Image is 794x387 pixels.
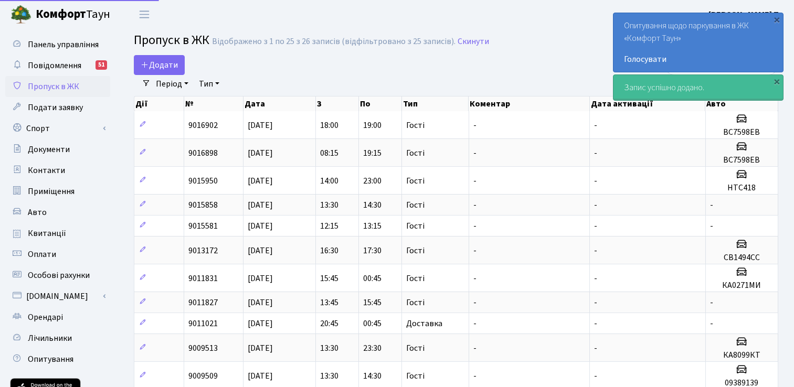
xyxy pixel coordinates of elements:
[613,75,783,100] div: Запис успішно додано.
[594,120,597,131] span: -
[473,175,477,187] span: -
[320,175,338,187] span: 14:00
[152,75,193,93] a: Період
[28,353,73,365] span: Опитування
[28,332,72,344] span: Лічильники
[363,147,382,159] span: 19:15
[195,75,224,93] a: Тип
[5,55,110,76] a: Повідомлення51
[406,149,425,157] span: Гості
[710,253,774,263] h5: СВ1494СС
[771,14,782,25] div: ×
[705,96,778,111] th: Авто
[363,245,382,256] span: 17:30
[710,127,774,137] h5: ВС7598ЕВ
[248,370,273,382] span: [DATE]
[188,370,218,382] span: 9009509
[5,328,110,349] a: Лічильники
[248,245,273,256] span: [DATE]
[594,370,597,382] span: -
[710,281,774,291] h5: КА0271МИ
[406,298,425,307] span: Гості
[320,273,338,284] span: 15:45
[406,246,425,255] span: Гості
[594,175,597,187] span: -
[473,342,477,354] span: -
[141,59,178,71] span: Додати
[359,96,402,111] th: По
[28,228,66,239] span: Квитанції
[5,307,110,328] a: Орендарі
[320,199,338,211] span: 13:30
[594,297,597,308] span: -
[708,8,781,21] a: [PERSON_NAME] П.
[710,183,774,193] h5: HTC418
[771,76,782,87] div: ×
[28,186,75,197] span: Приміщення
[248,273,273,284] span: [DATE]
[594,245,597,256] span: -
[5,139,110,160] a: Документи
[188,220,218,232] span: 9015581
[212,37,456,47] div: Відображено з 1 по 25 з 26 записів (відфільтровано з 25 записів).
[188,120,218,131] span: 9016902
[473,245,477,256] span: -
[5,202,110,223] a: Авто
[363,273,382,284] span: 00:45
[594,318,597,329] span: -
[188,147,218,159] span: 9016898
[5,160,110,181] a: Контакти
[36,6,86,23] b: Комфорт
[188,199,218,211] span: 9015858
[320,245,338,256] span: 16:30
[320,342,338,354] span: 13:30
[406,177,425,185] span: Гості
[5,223,110,244] a: Квитанції
[363,318,382,329] span: 00:45
[406,201,425,209] span: Гості
[406,222,425,230] span: Гості
[363,297,382,308] span: 15:45
[134,55,185,75] a: Додати
[363,220,382,232] span: 13:15
[248,342,273,354] span: [DATE]
[320,297,338,308] span: 13:45
[320,318,338,329] span: 20:45
[28,311,63,323] span: Орендарі
[473,147,477,159] span: -
[36,6,110,24] span: Таун
[473,273,477,284] span: -
[248,175,273,187] span: [DATE]
[613,13,783,72] div: Опитування щодо паркування в ЖК «Комфорт Таун»
[406,274,425,283] span: Гості
[406,372,425,380] span: Гості
[28,102,83,113] span: Подати заявку
[188,318,218,329] span: 9011021
[28,60,81,71] span: Повідомлення
[248,199,273,211] span: [DATE]
[320,120,338,131] span: 18:00
[594,273,597,284] span: -
[28,81,79,92] span: Пропуск в ЖК
[594,342,597,354] span: -
[248,120,273,131] span: [DATE]
[28,207,47,218] span: Авто
[473,120,477,131] span: -
[5,34,110,55] a: Панель управління
[28,39,99,50] span: Панель управління
[473,370,477,382] span: -
[710,350,774,360] h5: КА8099КТ
[710,220,713,232] span: -
[188,273,218,284] span: 9011831
[248,147,273,159] span: [DATE]
[5,244,110,265] a: Оплати
[473,318,477,329] span: -
[5,181,110,202] a: Приміщення
[10,4,31,25] img: logo.png
[5,118,110,139] a: Спорт
[708,9,781,20] b: [PERSON_NAME] П.
[28,144,70,155] span: Документи
[473,297,477,308] span: -
[5,286,110,307] a: [DOMAIN_NAME]
[244,96,316,111] th: Дата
